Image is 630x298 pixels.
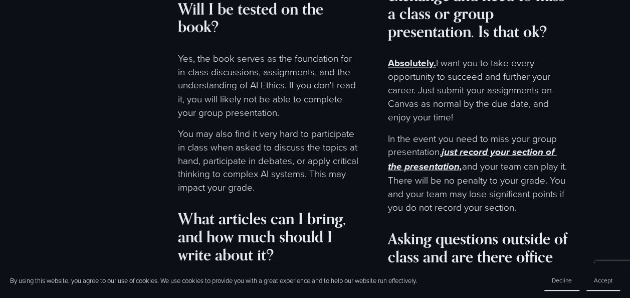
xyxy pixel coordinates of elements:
[388,56,569,123] p: I want you to take every opportunity to succeed and further your career. Just submit your assignm...
[178,208,350,264] strong: What articles can I bring, and how much should I write about it?
[586,270,620,291] button: Accept
[552,276,572,284] span: Decline
[178,52,359,118] p: Yes, the book serves as the foundation for in-class discussions, assignments, and the understandi...
[388,228,571,284] strong: Asking questions outside of class and are there office hours?
[388,146,557,173] em: just record your section of the presentation,
[10,276,417,285] p: By using this website, you agree to our use of cookies. We use cookies to provide you with a grea...
[388,56,436,70] strong: Absolutely.
[594,276,612,284] span: Accept
[178,126,359,193] p: You may also find it very hard to participate in class when asked to discuss the topics at hand, ...
[388,131,569,214] p: In the event you need to miss your group presentation, and your team can play it. There will be n...
[544,270,579,291] button: Decline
